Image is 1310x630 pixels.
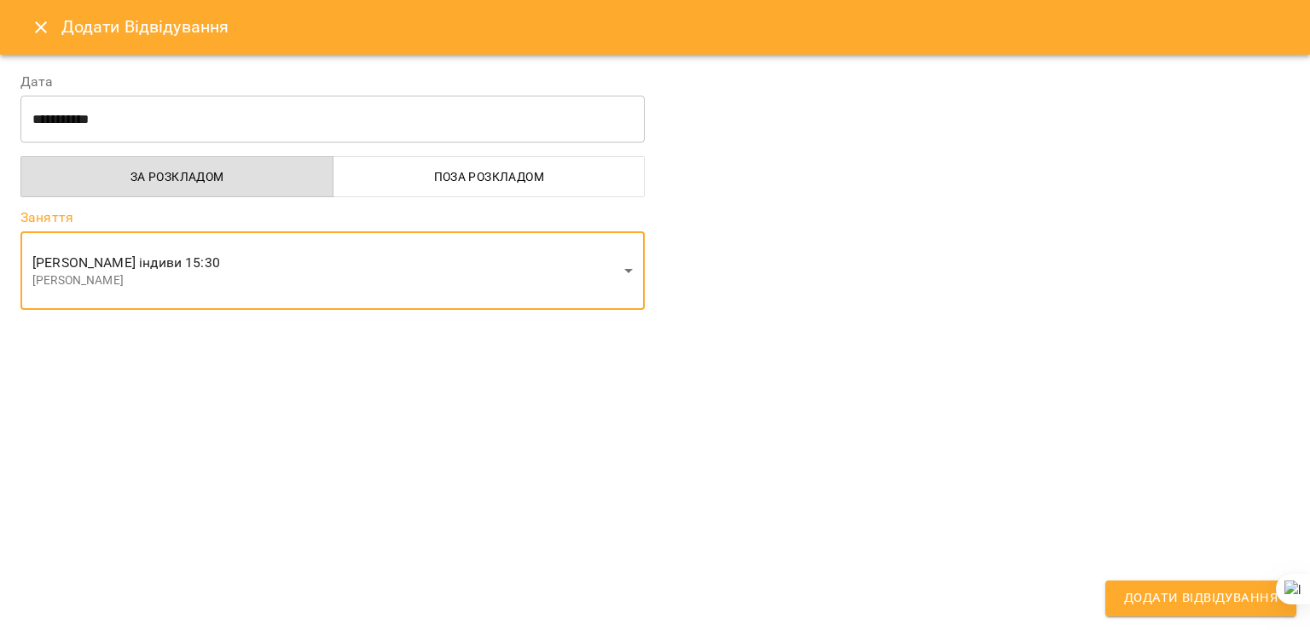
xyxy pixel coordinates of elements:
span: За розкладом [32,166,323,187]
label: Заняття [20,211,645,225]
span: [PERSON_NAME] індиви 15:30 [32,253,617,273]
span: Додати Відвідування [1124,587,1278,610]
button: Поза розкладом [333,156,646,197]
button: За розкладом [20,156,333,197]
button: Close [20,7,61,48]
button: Додати Відвідування [1105,580,1296,616]
label: Дата [20,75,645,89]
h6: Додати Відвідування [61,14,229,40]
p: [PERSON_NAME] [32,272,617,289]
div: [PERSON_NAME] індиви 15:30[PERSON_NAME] [20,231,645,310]
span: Поза розкладом [344,166,635,187]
